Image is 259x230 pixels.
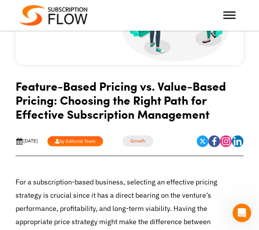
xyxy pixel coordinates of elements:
img: Subscriptionflow [19,5,87,26]
a: Growth [122,135,153,147]
iframe: Intercom live chat [233,204,251,222]
h1: Feature-Based Pricing vs. Value-Based Pricing: Choosing the Right Path for Effective Subscription... [16,79,243,127]
button: Toggle Menu [223,12,236,19]
div: [DATE] [16,137,38,145]
a: by Editorial Team [47,136,103,146]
